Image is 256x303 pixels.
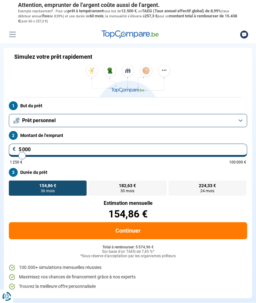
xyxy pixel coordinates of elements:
span: 257,3 € [144,14,157,18]
span: TAEG (Taux annuel effectif global) de 8,99% [142,9,221,13]
div: Sur base d'un TAEG de 7,45 %* [9,250,247,254]
label: But du prêt [9,101,247,110]
div: Estimation mensuelle [9,201,247,206]
span: 24 mois [200,189,214,193]
img: TopCompare [101,30,159,39]
p: Attention, emprunter de l'argent coûte aussi de l'argent. [18,2,238,9]
span: € [13,147,16,152]
div: Total à rembourser: 5 574,96 € [9,245,247,250]
label: Durée du prêt [9,168,247,177]
span: montant total à rembourser de 15.438 € [18,14,237,23]
img: TopCompare.be [84,65,172,97]
li: Maximisez vos chances de financement grâce à nos experts [9,274,247,280]
button: Continuer [9,222,247,239]
span: 12.500 € [121,9,137,13]
label: Montant de l'emprunt [9,131,247,140]
li: Trouvez la meilleure offre personnalisée [9,283,247,290]
span: prêt à tempérament [68,9,103,13]
span: 1 250 € [10,160,22,164]
span: 224,33 € [199,183,216,188]
div: *Sous réserve d'acceptation par les organismes prêteurs [9,254,247,258]
span: 30 mois [120,189,134,193]
span: 154,86 € [39,183,56,188]
span: 36 mois [41,189,55,193]
span: 182,63 € [119,183,136,188]
h1: Simulez votre prêt rapidement [14,53,92,60]
button: Menu [8,30,17,39]
p: Exemple représentatif : Pour un tous but de , un (taux débiteur annuel de 8,99%) et une durée de ... [18,9,238,24]
button: Prêt personnel [9,114,247,127]
span: 100 000 € [229,160,246,164]
span: Prêt personnel [22,117,56,124]
li: 100.000+ simulations mensuelles réussies [9,264,247,271]
span: fixe [42,14,49,18]
span: 60 mois [89,14,104,18]
div: 154,86 € [9,209,247,219]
